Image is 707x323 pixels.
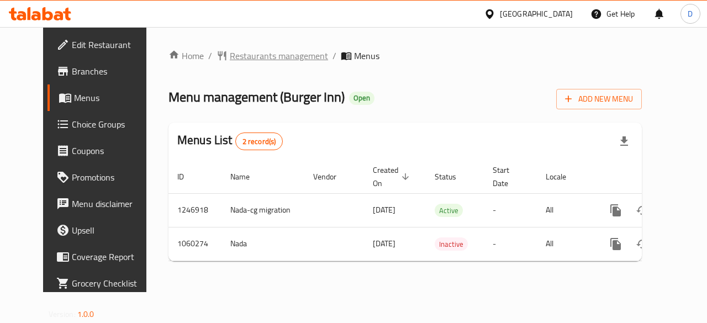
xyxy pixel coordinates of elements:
span: Menu management ( Burger Inn ) [168,84,345,109]
div: Open [349,92,374,105]
span: Version: [49,307,76,321]
span: Menu disclaimer [72,197,152,210]
button: Add New Menu [556,89,642,109]
span: Open [349,93,374,103]
button: Change Status [629,231,656,257]
li: / [333,49,336,62]
span: Edit Restaurant [72,38,152,51]
td: Nada [221,227,304,261]
button: Change Status [629,197,656,224]
span: Start Date [493,163,524,190]
span: Coverage Report [72,250,152,263]
span: ID [177,170,198,183]
span: Vendor [313,170,351,183]
span: Inactive [435,238,468,251]
td: 1060274 [168,227,221,261]
a: Coupons [48,137,161,164]
a: Coverage Report [48,243,161,270]
td: All [537,227,594,261]
a: Menus [48,84,161,111]
span: Add New Menu [565,92,633,106]
span: [DATE] [373,203,395,217]
button: more [603,231,629,257]
span: Upsell [72,224,152,237]
span: Menus [74,91,152,104]
a: Choice Groups [48,111,161,137]
span: [DATE] [373,236,395,251]
td: - [484,193,537,227]
span: 2 record(s) [236,136,283,147]
a: Edit Restaurant [48,31,161,58]
li: / [208,49,212,62]
span: Active [435,204,463,217]
a: Home [168,49,204,62]
span: Name [230,170,264,183]
div: [GEOGRAPHIC_DATA] [500,8,573,20]
nav: breadcrumb [168,49,642,62]
td: 1246918 [168,193,221,227]
span: 1.0.0 [77,307,94,321]
button: more [603,197,629,224]
span: Restaurants management [230,49,328,62]
td: Nada-cg migration [221,193,304,227]
a: Upsell [48,217,161,243]
span: Choice Groups [72,118,152,131]
span: Locale [546,170,581,183]
span: Menus [354,49,379,62]
span: Grocery Checklist [72,277,152,290]
a: Menu disclaimer [48,190,161,217]
span: Status [435,170,471,183]
a: Restaurants management [217,49,328,62]
div: Export file [611,128,637,155]
span: Promotions [72,171,152,184]
span: Branches [72,65,152,78]
a: Promotions [48,164,161,190]
span: Coupons [72,144,152,157]
span: D [688,8,693,20]
div: Total records count [235,133,283,150]
a: Branches [48,58,161,84]
td: All [537,193,594,227]
span: Created On [373,163,413,190]
td: - [484,227,537,261]
h2: Menus List [177,132,283,150]
a: Grocery Checklist [48,270,161,296]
